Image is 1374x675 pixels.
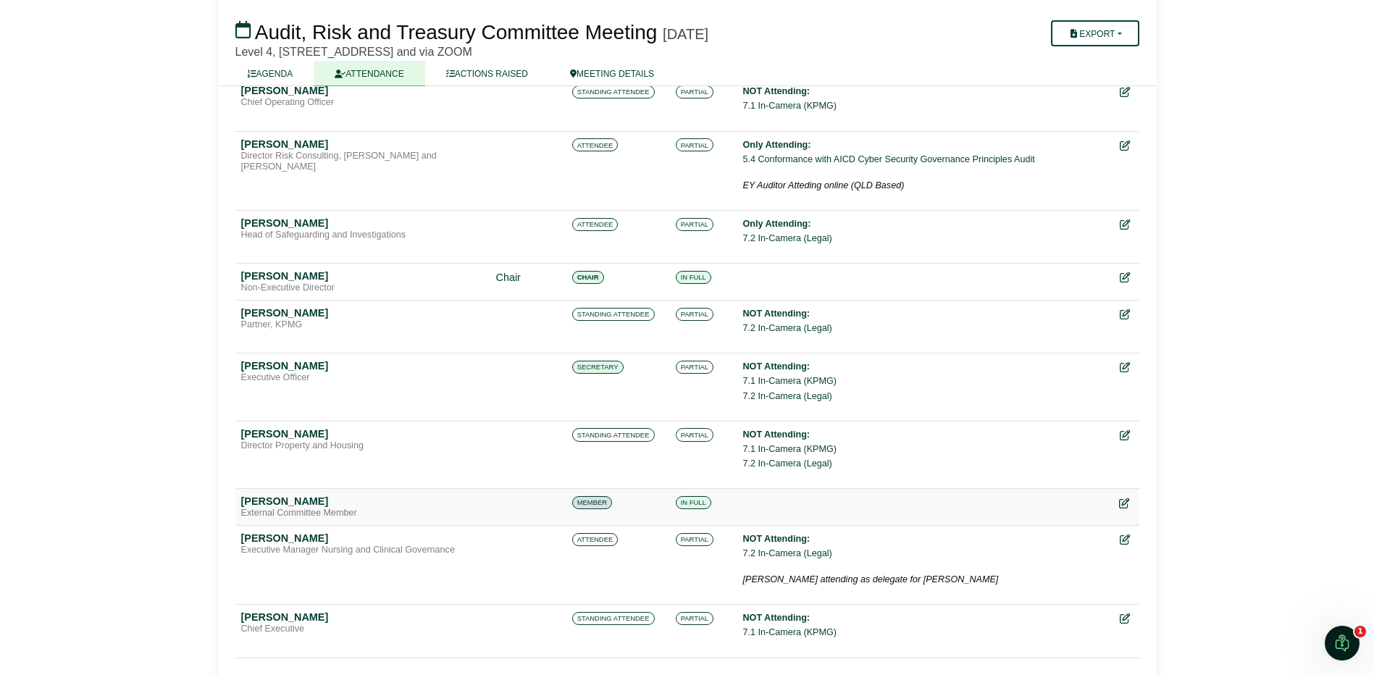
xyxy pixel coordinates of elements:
span: PARTIAL [676,85,714,98]
span: PARTIAL [676,138,714,151]
div: Edit [1120,269,1134,286]
a: ATTENDANCE [314,61,424,86]
div: Head of Safeguarding and Investigations [241,230,485,241]
span: PARTIAL [676,612,714,625]
span: STANDING ATTENDEE [572,612,655,625]
span: Audit, Risk and Treasury Committee Meeting [255,21,658,43]
div: NOT Attending: [743,532,1108,546]
div: Edit [1120,532,1134,548]
div: NOT Attending: [743,84,1108,98]
div: Director Risk Consulting, [PERSON_NAME] and [PERSON_NAME] [241,151,485,173]
div: Director Property and Housing [241,440,485,452]
div: [DATE] [663,25,708,43]
div: Only Attending: [743,217,1108,231]
div: [PERSON_NAME] [241,611,485,624]
div: Chief Executive [241,624,485,635]
div: Edit [1120,359,1134,376]
span: PARTIAL [676,428,714,441]
div: NOT Attending: [743,427,1108,442]
li: 7.1 In-Camera (KPMG) [743,374,1108,388]
div: [PERSON_NAME] [241,138,485,151]
p: [PERSON_NAME] attending as delegate for [PERSON_NAME] [743,572,1108,587]
div: Edit [1120,306,1134,323]
span: PARTIAL [676,308,714,321]
div: Edit [1120,495,1134,511]
div: Edit [1120,427,1134,444]
span: STANDING ATTENDEE [572,308,655,321]
li: 7.2 In-Camera (Legal) [743,231,1108,246]
span: ATTENDEE [572,218,619,231]
div: Only Attending: [743,138,1108,152]
li: 7.2 In-Camera (Legal) [743,456,1108,471]
div: External Committee Member [241,508,485,519]
li: 7.1 In-Camera (KPMG) [743,98,1108,113]
a: AGENDA [227,61,314,86]
span: PARTIAL [676,361,714,374]
li: 7.1 In-Camera (KPMG) [743,442,1108,456]
li: 7.2 In-Camera (Legal) [743,546,1108,561]
div: Edit [1120,84,1134,101]
div: [PERSON_NAME] [241,532,485,545]
span: ATTENDEE [572,138,619,151]
span: MEMBER [572,496,613,509]
li: 7.1 In-Camera (KPMG) [743,625,1108,640]
span: STANDING ATTENDEE [572,85,655,98]
div: Edit [1120,138,1134,154]
div: [PERSON_NAME] [241,306,485,319]
div: [PERSON_NAME] [241,217,485,230]
span: IN FULL [676,496,711,509]
span: ATTENDEE [572,533,619,546]
iframe: Intercom live chat [1325,626,1360,661]
div: NOT Attending: [743,359,1108,374]
li: 7.2 In-Camera (Legal) [743,321,1108,335]
div: [PERSON_NAME] [241,359,485,372]
div: Chief Operating Officer [241,97,485,109]
span: PARTIAL [676,218,714,231]
div: Non-Executive Director [241,282,485,294]
div: Partner, KPMG [241,319,485,331]
span: CHAIR [572,271,604,284]
div: Chair [496,269,561,286]
span: PARTIAL [676,533,714,546]
a: ACTIONS RAISED [425,61,549,86]
button: Export [1051,20,1139,46]
span: 1 [1354,626,1366,637]
a: MEETING DETAILS [549,61,675,86]
span: Level 4, [STREET_ADDRESS] and via ZOOM [235,46,472,58]
div: Executive Officer [241,372,485,384]
div: NOT Attending: [743,306,1108,321]
li: 5.4 Conformance with AICD Cyber Security Governance Principles Audit [743,152,1108,167]
div: NOT Attending: [743,611,1108,625]
div: [PERSON_NAME] [241,495,485,508]
div: [PERSON_NAME] [241,269,485,282]
div: Edit [1120,217,1134,233]
div: Executive Manager Nursing and Clinical Governance [241,545,485,556]
span: STANDING ATTENDEE [572,428,655,441]
li: 7.2 In-Camera (Legal) [743,389,1108,403]
div: [PERSON_NAME] [241,427,485,440]
div: [PERSON_NAME] [241,84,485,97]
span: SECRETARY [572,361,624,374]
div: Edit [1120,611,1134,627]
p: EY Auditor Atteding online (QLD Based) [743,178,1108,193]
span: IN FULL [676,271,711,284]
